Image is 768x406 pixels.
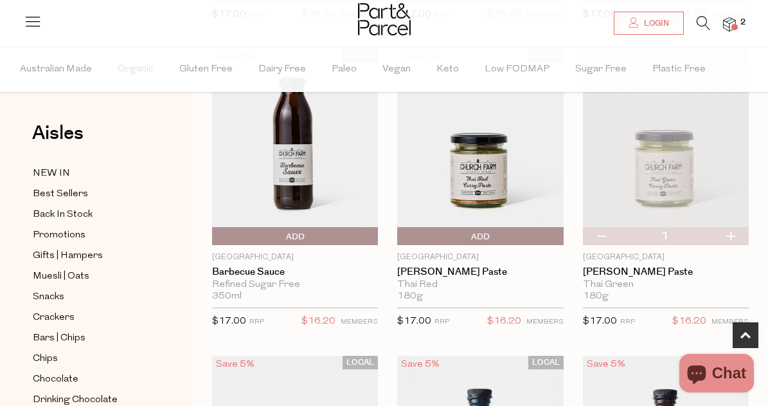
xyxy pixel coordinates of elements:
[212,252,378,263] p: [GEOGRAPHIC_DATA]
[32,124,84,156] a: Aisles
[33,166,70,181] span: NEW IN
[33,372,78,387] span: Chocolate
[723,17,736,31] a: 2
[20,47,92,92] span: Australian Made
[33,289,150,305] a: Snacks
[528,356,564,369] span: LOCAL
[33,371,150,387] a: Chocolate
[397,317,431,326] span: $17.00
[301,313,335,330] span: $16.20
[343,356,378,369] span: LOCAL
[614,12,684,35] a: Login
[212,279,378,291] div: Refined Sugar Free
[583,291,609,302] span: 180g
[212,317,246,326] span: $17.00
[249,318,264,326] small: RRP
[33,248,103,264] span: Gifts | Hampers
[672,313,706,330] span: $16.20
[33,228,85,243] span: Promotions
[397,227,563,245] button: Add To Parcel
[436,47,459,92] span: Keto
[33,330,150,346] a: Bars | Chips
[33,269,89,284] span: Muesli | Oats
[341,318,378,326] small: MEMBERS
[397,252,563,263] p: [GEOGRAPHIC_DATA]
[737,17,749,28] span: 2
[583,252,749,263] p: [GEOGRAPHIC_DATA]
[332,47,357,92] span: Paleo
[33,186,150,202] a: Best Sellers
[583,356,629,373] div: Save 5%
[212,49,378,245] img: Barbecue Sauce
[397,266,563,278] a: [PERSON_NAME] Paste
[397,279,563,291] div: Thai Red
[583,279,749,291] div: Thai Green
[33,290,64,305] span: Snacks
[652,47,706,92] span: Plastic Free
[397,356,443,373] div: Save 5%
[397,291,423,302] span: 180g
[33,227,150,243] a: Promotions
[583,317,617,326] span: $17.00
[434,318,449,326] small: RRP
[382,47,411,92] span: Vegan
[620,318,635,326] small: RRP
[583,266,749,278] a: [PERSON_NAME] Paste
[212,356,258,373] div: Save 5%
[526,318,564,326] small: MEMBERS
[675,354,758,396] inbox-online-store-chat: Shopify online store chat
[33,331,85,346] span: Bars | Chips
[33,248,150,264] a: Gifts | Hampers
[33,165,150,181] a: NEW IN
[33,207,93,223] span: Back In Stock
[358,3,411,35] img: Part&Parcel
[33,309,150,326] a: Crackers
[179,47,233,92] span: Gluten Free
[711,318,749,326] small: MEMBERS
[212,227,378,245] button: Add To Parcel
[575,47,627,92] span: Sugar Free
[118,47,154,92] span: Organic
[32,119,84,147] span: Aisles
[258,47,306,92] span: Dairy Free
[33,351,58,367] span: Chips
[641,18,669,29] span: Login
[33,187,88,202] span: Best Sellers
[487,313,521,330] span: $16.20
[33,351,150,367] a: Chips
[583,49,749,245] img: Curry Paste
[33,310,75,326] span: Crackers
[212,291,242,302] span: 350ml
[212,266,378,278] a: Barbecue Sauce
[33,268,150,284] a: Muesli | Oats
[485,47,549,92] span: Low FODMAP
[33,207,150,223] a: Back In Stock
[397,49,563,245] img: Curry Paste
